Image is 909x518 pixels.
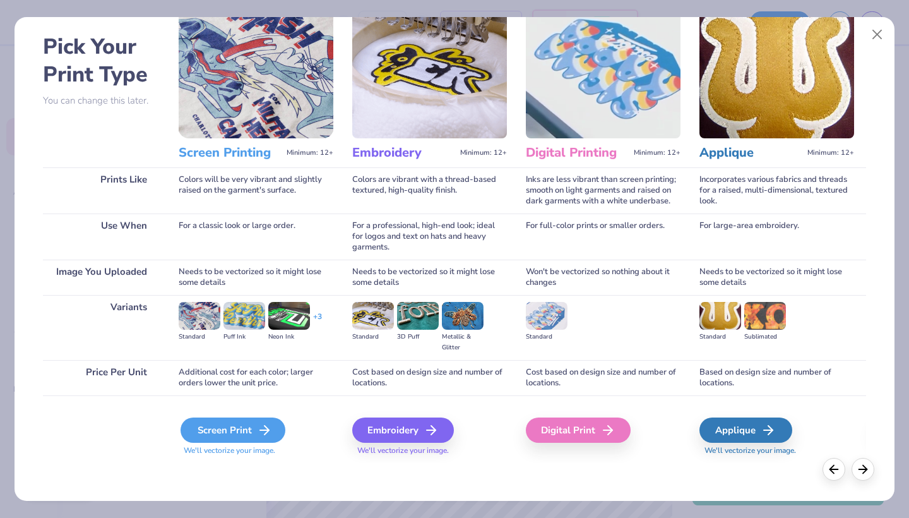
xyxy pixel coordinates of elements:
div: Digital Print [526,418,631,443]
div: Price Per Unit [43,360,160,395]
div: Neon Ink [268,332,310,342]
p: You can change this later. [43,95,160,106]
h3: Digital Printing [526,145,629,161]
h3: Applique [699,145,802,161]
div: Standard [526,332,567,342]
div: Image You Uploaded [43,260,160,295]
img: 3D Puff [397,302,439,330]
h2: Pick Your Print Type [43,33,160,88]
div: For large-area embroidery. [699,214,854,260]
div: Puff Ink [223,332,265,342]
div: Standard [179,332,220,342]
div: Screen Print [181,418,285,443]
img: Sublimated [744,302,786,330]
div: Cost based on design size and number of locations. [352,360,507,395]
img: Digital Printing [526,8,680,138]
button: Close [865,23,889,47]
div: Won't be vectorized so nothing about it changes [526,260,680,295]
span: We'll vectorize your image. [179,445,333,456]
div: + 3 [313,311,322,333]
div: Needs to be vectorized so it might lose some details [352,260,507,295]
div: Variants [43,295,160,360]
h3: Embroidery [352,145,455,161]
img: Applique [699,8,854,138]
span: We'll vectorize your image. [352,445,507,456]
img: Standard [352,302,394,330]
img: Standard [699,302,741,330]
div: Applique [699,418,792,443]
div: Sublimated [744,332,786,342]
div: Standard [352,332,394,342]
div: Colors will be very vibrant and slightly raised on the garment's surface. [179,167,333,214]
img: Puff Ink [223,302,265,330]
div: Cost based on design size and number of locations. [526,360,680,395]
div: Colors are vibrant with a thread-based textured, high-quality finish. [352,167,507,214]
div: Use When [43,214,160,260]
span: We'll vectorize your image. [699,445,854,456]
div: Incorporates various fabrics and threads for a raised, multi-dimensional, textured look. [699,167,854,214]
h3: Screen Printing [179,145,282,161]
div: Prints Like [43,167,160,214]
img: Embroidery [352,8,507,138]
div: Needs to be vectorized so it might lose some details [699,260,854,295]
div: For a professional, high-end look; ideal for logos and text on hats and heavy garments. [352,214,507,260]
div: Metallic & Glitter [442,332,484,353]
img: Screen Printing [179,8,333,138]
span: Minimum: 12+ [287,148,333,157]
div: Based on design size and number of locations. [699,360,854,395]
img: Neon Ink [268,302,310,330]
div: 3D Puff [397,332,439,342]
div: Standard [699,332,741,342]
div: For a classic look or large order. [179,214,333,260]
div: Additional cost for each color; larger orders lower the unit price. [179,360,333,395]
div: Needs to be vectorized so it might lose some details [179,260,333,295]
img: Metallic & Glitter [442,302,484,330]
img: Standard [526,302,567,330]
img: Standard [179,302,220,330]
div: Inks are less vibrant than screen printing; smooth on light garments and raised on dark garments ... [526,167,680,214]
div: Embroidery [352,418,454,443]
span: Minimum: 12+ [634,148,680,157]
span: Minimum: 12+ [807,148,854,157]
div: For full-color prints or smaller orders. [526,214,680,260]
span: Minimum: 12+ [460,148,507,157]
